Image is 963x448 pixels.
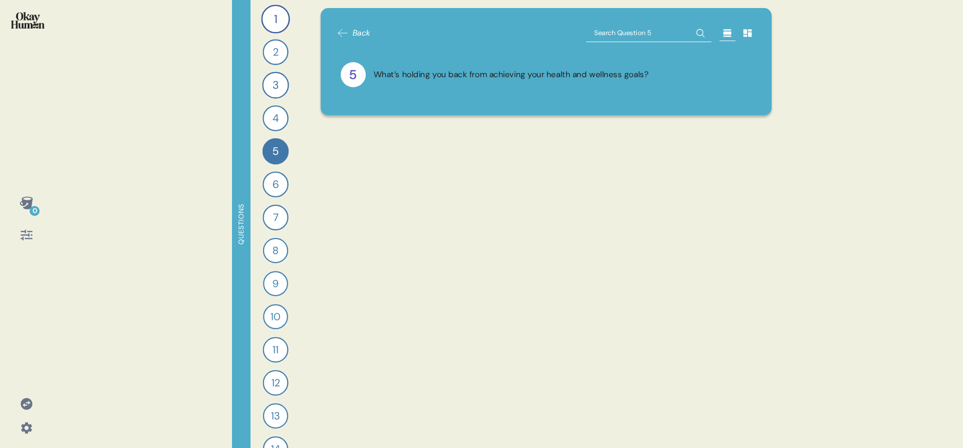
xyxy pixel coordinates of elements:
div: 5 [263,138,289,165]
div: 5 [341,62,366,87]
input: Search Question 5 [586,24,711,42]
div: 0 [30,206,40,216]
img: okayhuman.3b1b6348.png [11,12,45,29]
div: 3 [262,72,289,98]
div: 11 [263,337,288,362]
div: What’s holding you back from achieving your health and wellness goals? [374,69,649,81]
div: 1 [261,5,290,33]
div: 13 [263,403,288,428]
div: 12 [263,370,288,395]
div: 8 [263,238,288,263]
div: 2 [263,39,288,65]
div: 4 [263,105,289,131]
div: 9 [263,271,288,296]
div: 10 [263,304,288,329]
div: 6 [263,171,289,197]
div: 7 [263,204,288,230]
span: Back [353,27,371,39]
